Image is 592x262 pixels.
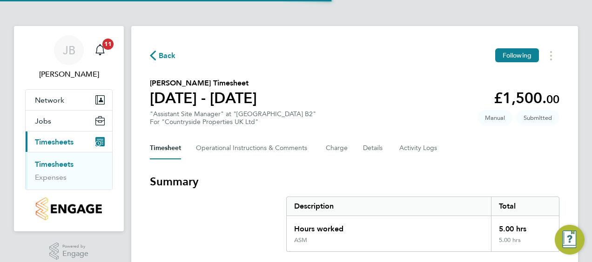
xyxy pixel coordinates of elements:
span: Timesheets [35,138,74,146]
button: Charge [326,137,348,159]
img: countryside-properties-logo-retina.png [36,197,101,220]
button: Operational Instructions & Comments [196,137,311,159]
a: 11 [91,35,109,65]
div: Timesheets [26,152,112,190]
button: Timesheet [150,137,181,159]
h3: Summary [150,174,559,189]
div: Summary [286,196,559,252]
button: Jobs [26,111,112,131]
h1: [DATE] - [DATE] [150,89,257,107]
button: Timesheets [26,131,112,152]
div: Description [287,197,491,216]
span: Jobs [35,117,51,125]
span: Following [503,51,531,59]
button: Engage Resource Center [555,225,585,255]
span: Powered by [62,242,88,250]
a: Expenses [35,173,67,182]
button: Details [363,137,384,159]
span: This timesheet is Submitted. [516,110,559,125]
button: Network [26,90,112,110]
div: "Assistant Site Manager" at "[GEOGRAPHIC_DATA] B2" [150,110,316,126]
span: 11 [102,39,114,50]
div: 5.00 hrs [491,236,559,251]
app-decimal: £1,500. [494,89,559,107]
button: Following [495,48,539,62]
a: Go to home page [25,197,113,220]
span: Back [159,50,176,61]
nav: Main navigation [14,26,124,231]
span: Engage [62,250,88,258]
span: This timesheet was manually created. [478,110,512,125]
button: Activity Logs [399,137,438,159]
span: James Berry [25,69,113,80]
span: Network [35,96,64,105]
a: Timesheets [35,160,74,169]
div: For "Countryside Properties UK Ltd" [150,118,316,126]
button: Timesheets Menu [543,48,559,63]
div: Hours worked [287,216,491,236]
span: 00 [546,92,559,106]
a: Powered byEngage [49,242,89,260]
h2: [PERSON_NAME] Timesheet [150,78,257,89]
div: Total [491,197,559,216]
span: JB [63,44,75,56]
a: JB[PERSON_NAME] [25,35,113,80]
button: Back [150,50,176,61]
div: ASM [294,236,307,244]
div: 5.00 hrs [491,216,559,236]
